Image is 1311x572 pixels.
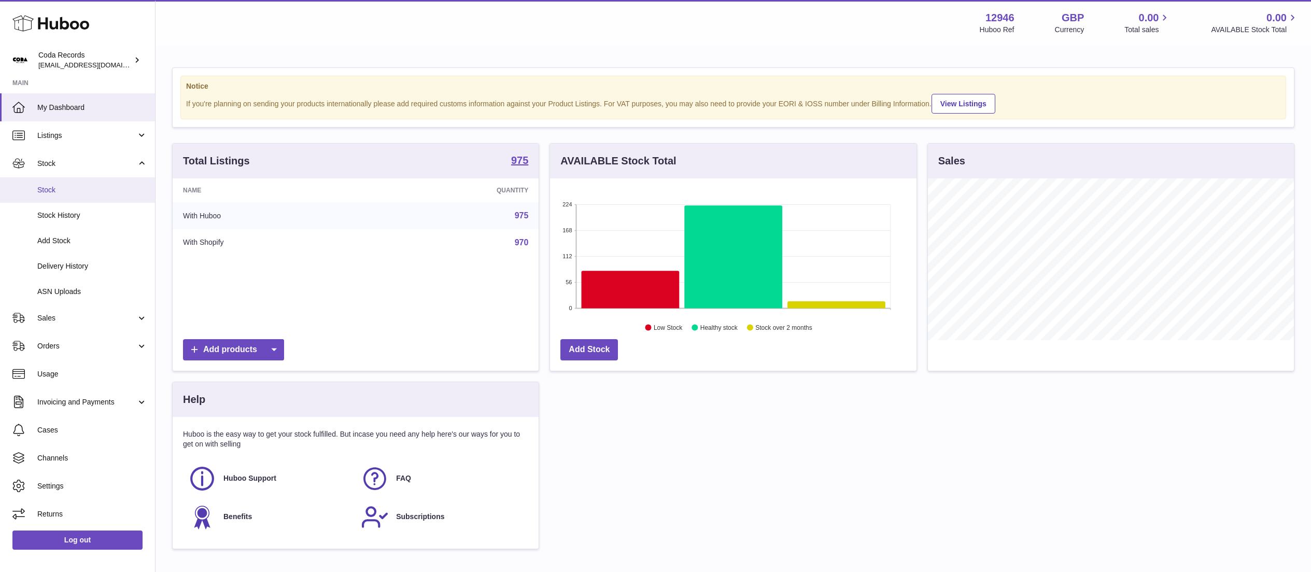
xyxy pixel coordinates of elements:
[173,202,370,229] td: With Huboo
[37,481,147,491] span: Settings
[183,429,528,449] p: Huboo is the easy way to get your stock fulfilled. But incase you need any help here's our ways f...
[37,287,147,297] span: ASN Uploads
[38,61,152,69] span: [EMAIL_ADDRESS][DOMAIN_NAME]
[37,341,136,351] span: Orders
[188,503,350,531] a: Benefits
[562,201,572,207] text: 224
[1124,11,1171,35] a: 0.00 Total sales
[37,425,147,435] span: Cases
[37,397,136,407] span: Invoicing and Payments
[1266,11,1287,25] span: 0.00
[183,339,284,360] a: Add products
[1211,11,1299,35] a: 0.00 AVAILABLE Stock Total
[396,473,411,483] span: FAQ
[654,324,683,331] text: Low Stock
[562,227,572,233] text: 168
[560,154,676,168] h3: AVAILABLE Stock Total
[37,131,136,141] span: Listings
[511,155,528,168] a: 975
[700,324,738,331] text: Healthy stock
[566,279,572,285] text: 56
[37,261,147,271] span: Delivery History
[12,52,28,68] img: haz@pcatmedia.com
[38,50,132,70] div: Coda Records
[515,238,529,247] a: 970
[37,369,147,379] span: Usage
[370,178,539,202] th: Quantity
[511,155,528,165] strong: 975
[515,211,529,220] a: 975
[186,92,1280,114] div: If you're planning on sending your products internationally please add required customs informati...
[37,103,147,113] span: My Dashboard
[223,512,252,522] span: Benefits
[37,453,147,463] span: Channels
[361,503,523,531] a: Subscriptions
[188,465,350,493] a: Huboo Support
[560,339,618,360] a: Add Stock
[37,313,136,323] span: Sales
[396,512,444,522] span: Subscriptions
[985,11,1014,25] strong: 12946
[173,229,370,256] td: With Shopify
[1211,25,1299,35] span: AVAILABLE Stock Total
[12,531,143,549] a: Log out
[173,178,370,202] th: Name
[932,94,995,114] a: View Listings
[183,393,205,407] h3: Help
[186,81,1280,91] strong: Notice
[756,324,812,331] text: Stock over 2 months
[562,253,572,259] text: 112
[1139,11,1159,25] span: 0.00
[37,211,147,220] span: Stock History
[1124,25,1171,35] span: Total sales
[980,25,1014,35] div: Huboo Ref
[37,185,147,195] span: Stock
[569,305,572,311] text: 0
[938,154,965,168] h3: Sales
[37,509,147,519] span: Returns
[361,465,523,493] a: FAQ
[1055,25,1084,35] div: Currency
[37,236,147,246] span: Add Stock
[183,154,250,168] h3: Total Listings
[223,473,276,483] span: Huboo Support
[1062,11,1084,25] strong: GBP
[37,159,136,169] span: Stock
